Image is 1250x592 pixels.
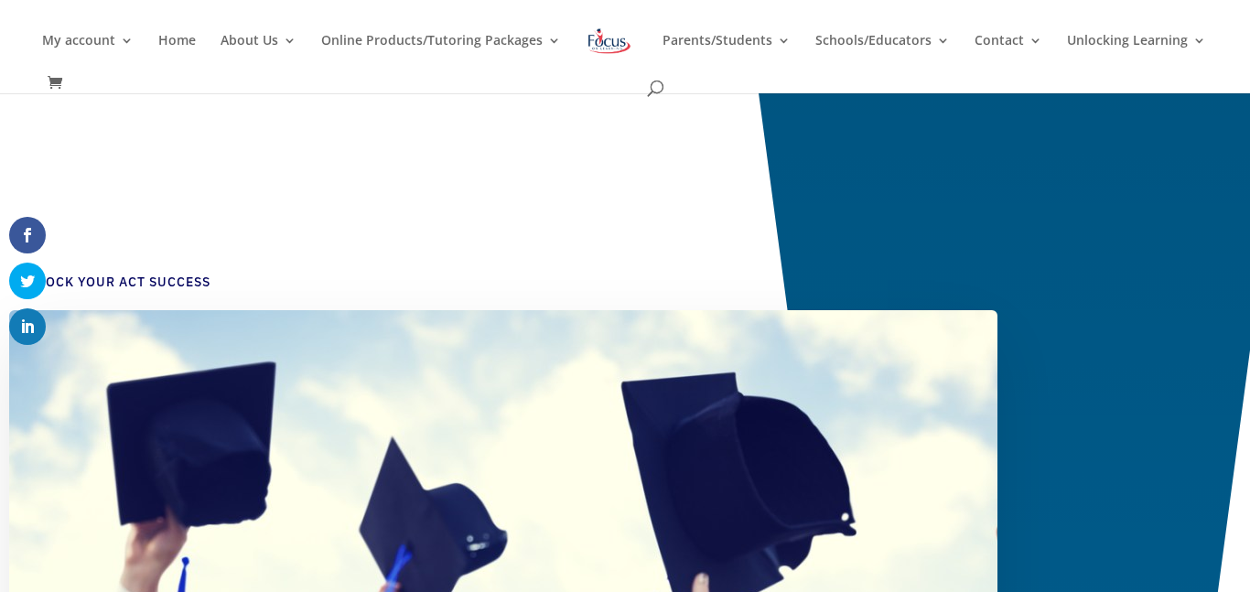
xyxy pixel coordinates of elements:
a: Unlocking Learning [1067,34,1206,77]
a: About Us [221,34,296,77]
a: Contact [975,34,1042,77]
a: Parents/Students [663,34,791,77]
h4: Unlock Your ACT Success [18,274,970,301]
a: Schools/Educators [815,34,950,77]
img: Focus on Learning [586,25,633,58]
a: Online Products/Tutoring Packages [321,34,561,77]
a: My account [42,34,134,77]
a: Home [158,34,196,77]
